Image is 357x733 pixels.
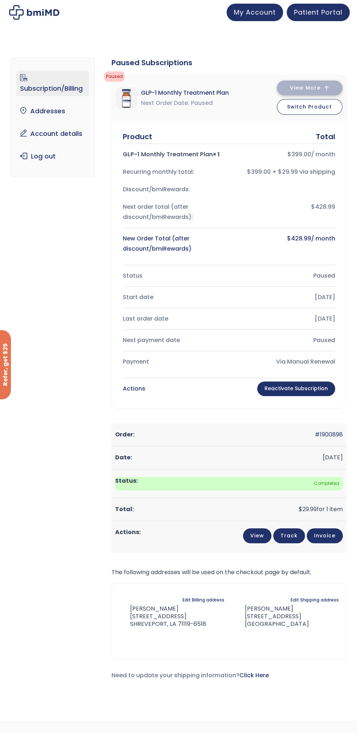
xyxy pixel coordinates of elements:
a: Log out [16,149,89,164]
div: Discount/bmiRewards: [123,184,225,195]
div: Recurring monthly total: [123,167,225,177]
div: / month [233,234,335,254]
a: My Account [227,4,283,21]
address: [PERSON_NAME] [STREET_ADDRESS] SHREVEPORT, LA 71119-6518 [119,605,206,628]
img: My account [9,5,59,20]
a: Patient Portal [287,4,350,21]
div: Paused [233,335,335,345]
strong: × 1 [213,150,220,158]
span: $ [287,234,291,243]
a: Account details [16,126,89,141]
div: $399.00 + $29.99 via shipping [233,167,335,177]
span: Need to update your shipping information? [111,671,269,679]
div: [DATE] [233,292,335,302]
div: [DATE] [233,314,335,324]
img: GLP-1 Monthly Treatment Plan [115,87,137,109]
span: Switch Product [287,103,332,110]
a: Invoice [307,528,343,543]
span: Patient Portal [294,8,342,17]
div: Actions [123,384,145,394]
span: Completed [115,477,343,490]
span: Paused [104,71,125,82]
p: The following addresses will be used on the checkout page by default. [111,567,346,577]
div: New Order Total (after discount/bmiRewards) [123,234,225,254]
a: Edit Shipping address [291,595,339,605]
time: [DATE] [323,453,343,462]
div: Next payment date [123,335,225,345]
div: Via Manual Renewal [233,357,335,367]
bdi: 399.00 [287,150,311,158]
a: Track [273,528,305,543]
span: My Account [234,8,276,17]
div: Next order total (after discount/bmiRewards): [123,202,225,222]
div: Paused [233,271,335,281]
span: 29.99 [299,505,317,513]
div: Total [316,132,335,142]
div: Paused Subscriptions [111,58,346,68]
a: Click Here [239,671,269,679]
nav: Account pages [11,58,94,177]
a: Subscription/Billing [16,71,89,96]
button: Switch Product [277,99,342,115]
span: View More [290,86,321,90]
div: Start date [123,292,225,302]
div: / month [233,149,335,160]
td: for 1 item [111,498,346,521]
div: $428.99 [233,202,335,222]
bdi: 428.99 [287,234,311,243]
div: Product [123,132,152,142]
div: Status [123,271,225,281]
a: Edit Billing address [183,595,224,605]
a: View [243,528,271,543]
div: Last order date [123,314,225,324]
span: $ [287,150,291,158]
div: Payment [123,357,225,367]
span: $ [299,505,302,513]
div: GLP-1 Monthly Treatment Plan [123,149,225,160]
address: [PERSON_NAME] [STREET_ADDRESS] [GEOGRAPHIC_DATA] [233,605,309,628]
a: #1900898 [315,430,343,439]
a: Reactivate Subscription [257,381,335,396]
a: Addresses [16,103,89,119]
button: View More [277,81,342,95]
